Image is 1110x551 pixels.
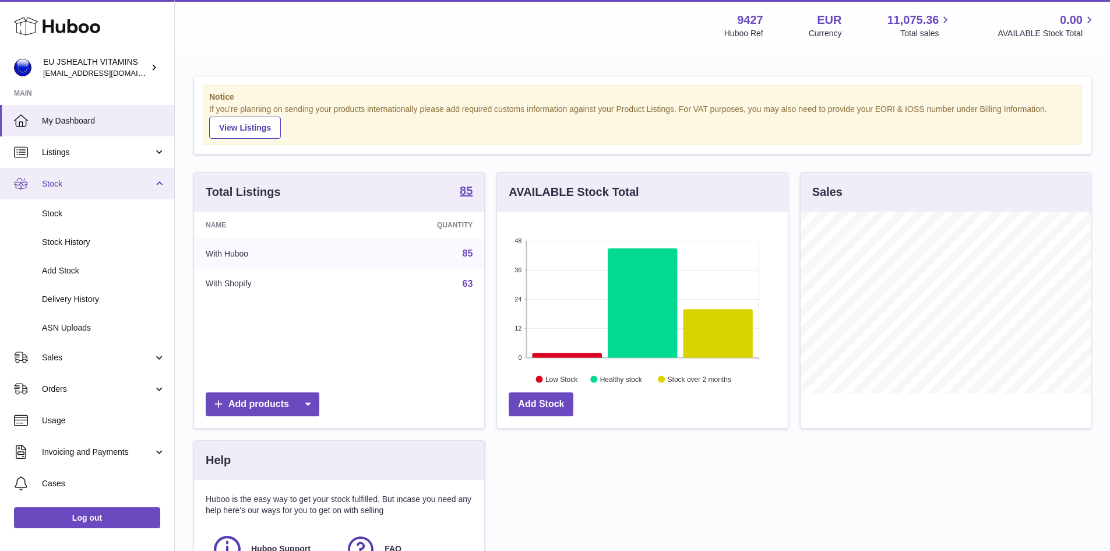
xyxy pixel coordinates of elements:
td: With Shopify [194,269,351,299]
span: Orders [42,384,153,395]
h3: Help [206,452,231,468]
h3: AVAILABLE Stock Total [509,184,639,200]
span: Total sales [900,28,952,39]
a: View Listings [209,117,281,139]
a: Log out [14,507,160,528]
div: If you're planning on sending your products internationally please add required customs informati... [209,104,1076,139]
a: 11,075.36 Total sales [887,12,952,39]
text: Stock over 2 months [668,375,731,383]
text: 48 [515,237,522,244]
text: Low Stock [545,375,578,383]
text: 0 [519,354,522,361]
span: My Dashboard [42,115,165,127]
text: 12 [515,325,522,332]
strong: EUR [817,12,841,28]
span: Add Stock [42,265,165,276]
h3: Sales [812,184,843,200]
span: Listings [42,147,153,158]
text: Healthy stock [600,375,643,383]
div: Currency [809,28,842,39]
span: ASN Uploads [42,322,165,334]
strong: 85 [460,185,473,196]
img: internalAdmin-9427@internal.huboo.com [14,59,31,76]
strong: 9427 [737,12,763,28]
span: 0.00 [1060,12,1083,28]
h3: Total Listings [206,184,281,200]
span: Invoicing and Payments [42,447,153,458]
text: 24 [515,296,522,303]
span: Stock [42,208,165,219]
span: 11,075.36 [887,12,939,28]
td: With Huboo [194,238,351,269]
a: Add products [206,392,319,416]
th: Quantity [351,212,485,238]
a: Add Stock [509,392,573,416]
span: Stock [42,178,153,189]
span: AVAILABLE Stock Total [998,28,1096,39]
strong: Notice [209,92,1076,103]
span: Cases [42,478,165,489]
span: Usage [42,415,165,426]
a: 63 [463,279,473,289]
div: Huboo Ref [724,28,763,39]
div: EU JSHEALTH VITAMINS [43,57,148,79]
text: 36 [515,266,522,273]
th: Name [194,212,351,238]
a: 0.00 AVAILABLE Stock Total [998,12,1096,39]
span: Sales [42,352,153,363]
a: 85 [460,185,473,199]
p: Huboo is the easy way to get your stock fulfilled. But incase you need any help here's our ways f... [206,494,473,516]
span: Stock History [42,237,165,248]
span: Delivery History [42,294,165,305]
a: 85 [463,248,473,258]
span: [EMAIL_ADDRESS][DOMAIN_NAME] [43,68,171,78]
